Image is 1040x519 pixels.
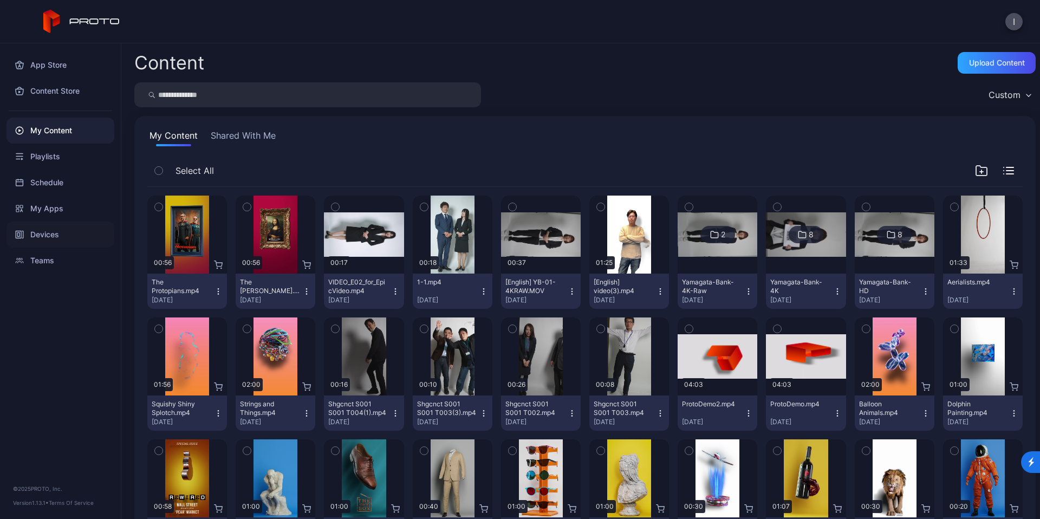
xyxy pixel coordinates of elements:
[417,400,477,417] div: Shgcnct S001 S001 T003(3).mp4
[1005,13,1023,30] button: I
[678,274,757,309] button: Yamagata-Bank-4K-Raw[DATE]
[209,129,278,146] button: Shared With Me
[594,400,653,417] div: Shgcnct S001 S001 T003.mp4
[589,395,669,431] button: Shgcnct S001 S001 T003.mp4[DATE]
[947,400,1007,417] div: Dolphin Painting.mp4
[859,296,921,304] div: [DATE]
[6,118,114,144] a: My Content
[766,395,846,431] button: ProtoDemo.mp4[DATE]
[147,274,227,309] button: The Protopians.mp4[DATE]
[6,144,114,170] a: Playlists
[417,278,477,287] div: 1-1.mp4
[898,230,902,239] div: 8
[240,296,302,304] div: [DATE]
[328,278,388,295] div: VIDEO_E02_for_EpicVideo.mp4
[13,499,49,506] span: Version 1.13.1 •
[240,418,302,426] div: [DATE]
[682,400,742,408] div: ProtoDemo2.mp4
[152,418,214,426] div: [DATE]
[328,296,391,304] div: [DATE]
[594,296,656,304] div: [DATE]
[969,59,1025,67] div: Upload Content
[947,278,1007,287] div: Aerialists.mp4
[240,400,300,417] div: Strings and Things.mp4
[589,274,669,309] button: [English] video(3).mp4[DATE]
[240,278,300,295] div: The Mona Lisa.mp4
[417,418,479,426] div: [DATE]
[134,54,204,72] div: Content
[766,274,846,309] button: Yamagata-Bank-4K[DATE]
[770,296,833,304] div: [DATE]
[855,274,934,309] button: Yamagata-Bank-HD[DATE]
[947,418,1010,426] div: [DATE]
[859,278,919,295] div: Yamagata-Bank-HD
[770,400,830,408] div: ProtoDemo.mp4
[943,395,1023,431] button: Dolphin Painting.mp4[DATE]
[770,418,833,426] div: [DATE]
[947,296,1010,304] div: [DATE]
[682,418,744,426] div: [DATE]
[958,52,1036,74] button: Upload Content
[809,230,814,239] div: 8
[6,222,114,248] a: Devices
[682,278,742,295] div: Yamagata-Bank-4K-Raw
[594,418,656,426] div: [DATE]
[6,170,114,196] a: Schedule
[6,248,114,274] a: Teams
[859,418,921,426] div: [DATE]
[855,395,934,431] button: Balloon Animals.mp4[DATE]
[417,296,479,304] div: [DATE]
[324,274,404,309] button: VIDEO_E02_for_EpicVideo.mp4[DATE]
[721,230,725,239] div: 2
[678,395,757,431] button: ProtoDemo2.mp4[DATE]
[682,296,744,304] div: [DATE]
[152,400,211,417] div: Squishy Shiny Splotch.mp4
[328,418,391,426] div: [DATE]
[505,418,568,426] div: [DATE]
[13,484,108,493] div: © 2025 PROTO, Inc.
[147,129,200,146] button: My Content
[152,278,211,295] div: The Protopians.mp4
[505,278,565,295] div: [English] YB-01-4KRAW.MOV
[413,274,492,309] button: 1-1.mp4[DATE]
[413,395,492,431] button: Shgcnct S001 S001 T003(3).mp4[DATE]
[6,196,114,222] a: My Apps
[859,400,919,417] div: Balloon Animals.mp4
[943,274,1023,309] button: Aerialists.mp4[DATE]
[501,395,581,431] button: Shgcnct S001 S001 T002.mp4[DATE]
[983,82,1036,107] button: Custom
[152,296,214,304] div: [DATE]
[770,278,830,295] div: Yamagata-Bank-4K
[6,52,114,78] a: App Store
[236,395,315,431] button: Strings and Things.mp4[DATE]
[505,400,565,417] div: Shgcnct S001 S001 T002.mp4
[989,89,1020,100] div: Custom
[147,395,227,431] button: Squishy Shiny Splotch.mp4[DATE]
[236,274,315,309] button: The [PERSON_NAME].mp4[DATE]
[328,400,388,417] div: Shgcnct S001 S001 T004(1).mp4
[501,274,581,309] button: [English] YB-01-4KRAW.MOV[DATE]
[324,395,404,431] button: Shgcnct S001 S001 T004(1).mp4[DATE]
[594,278,653,295] div: [English] video(3).mp4
[49,499,94,506] a: Terms Of Service
[505,296,568,304] div: [DATE]
[6,78,114,104] a: Content Store
[175,164,214,177] span: Select All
